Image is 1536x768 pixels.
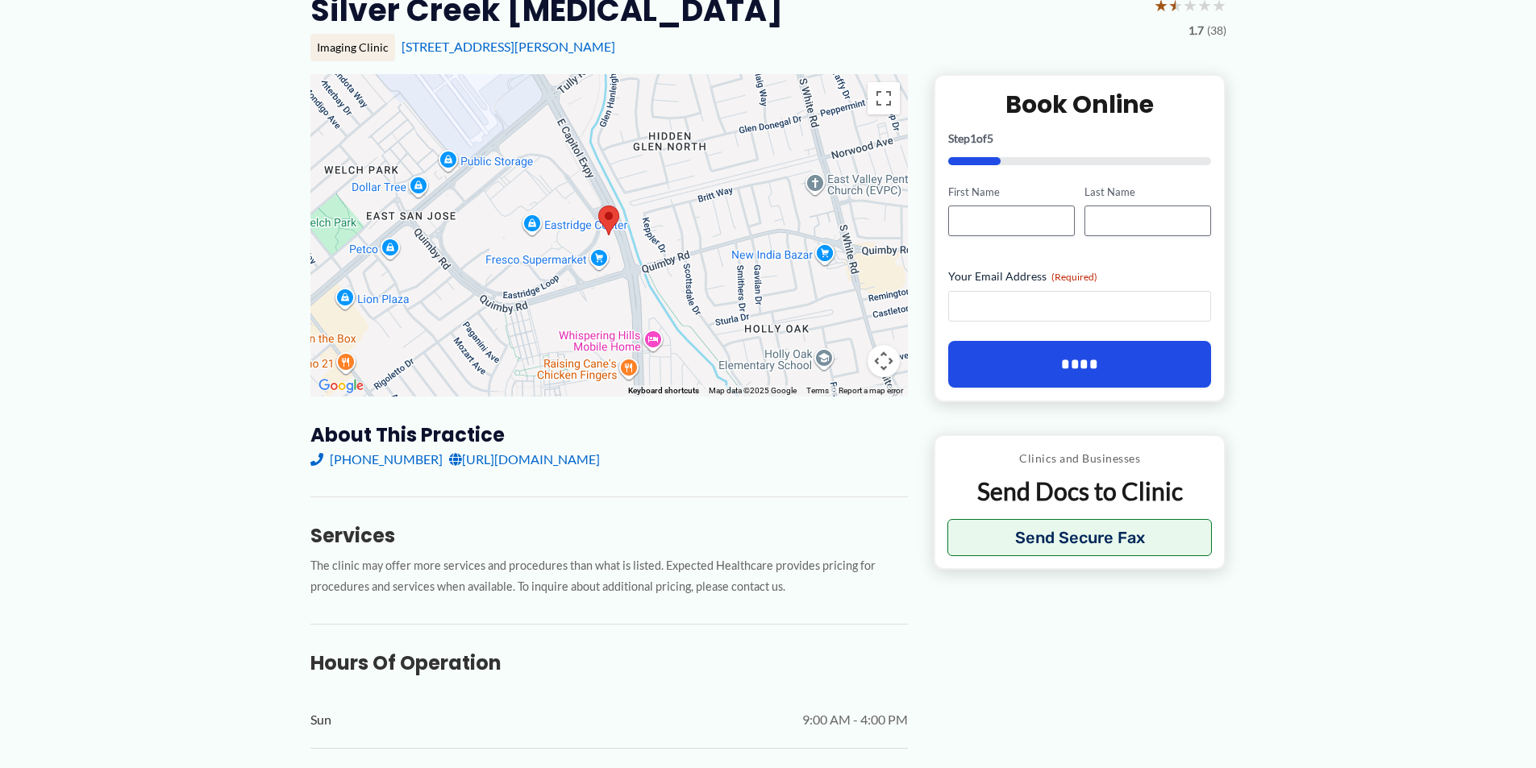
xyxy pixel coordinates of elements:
span: (38) [1207,20,1226,41]
button: Map camera controls [868,345,900,377]
span: 1.7 [1188,20,1204,41]
label: Last Name [1084,185,1211,200]
img: Google [314,376,368,396]
h3: Services [310,523,908,548]
h2: Book Online [948,89,1212,120]
p: Step of [948,133,1212,144]
a: Open this area in Google Maps (opens a new window) [314,376,368,396]
span: 5 [987,131,993,145]
button: Toggle fullscreen view [868,82,900,114]
h3: About this practice [310,422,908,447]
span: (Required) [1051,271,1097,283]
span: 1 [970,131,976,145]
a: [URL][DOMAIN_NAME] [449,447,600,471]
a: Report a map error [839,386,903,395]
p: The clinic may offer more services and procedures than what is listed. Expected Healthcare provid... [310,555,908,599]
span: 9:00 AM - 4:00 PM [802,708,908,732]
span: Map data ©2025 Google [709,386,797,395]
label: First Name [948,185,1075,200]
p: Send Docs to Clinic [947,475,1213,507]
h3: Hours of Operation [310,650,908,675]
label: Your Email Address [948,268,1212,284]
a: Terms [806,386,829,395]
span: Sun [310,708,331,732]
p: Clinics and Businesses [947,448,1213,469]
button: Send Secure Fax [947,519,1213,556]
div: Imaging Clinic [310,34,395,61]
a: [PHONE_NUMBER] [310,447,443,471]
button: Keyboard shortcuts [628,385,699,396]
a: [STREET_ADDRESS][PERSON_NAME] [402,39,615,54]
